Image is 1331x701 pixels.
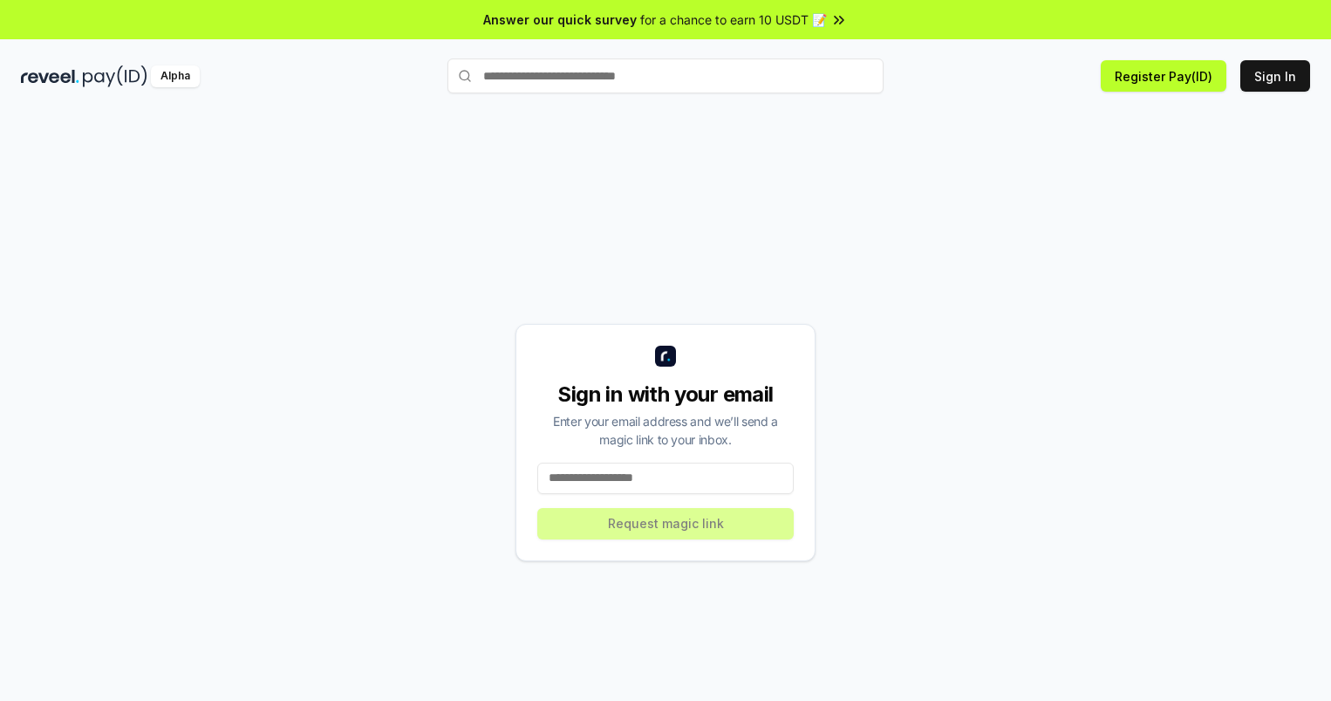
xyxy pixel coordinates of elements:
div: Alpha [151,65,200,87]
button: Register Pay(ID) [1101,60,1226,92]
span: for a chance to earn 10 USDT 📝 [640,10,827,29]
div: Sign in with your email [537,381,794,409]
img: reveel_dark [21,65,79,87]
span: Answer our quick survey [483,10,637,29]
button: Sign In [1240,60,1310,92]
img: logo_small [655,346,676,367]
div: Enter your email address and we’ll send a magic link to your inbox. [537,412,794,449]
img: pay_id [83,65,147,87]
